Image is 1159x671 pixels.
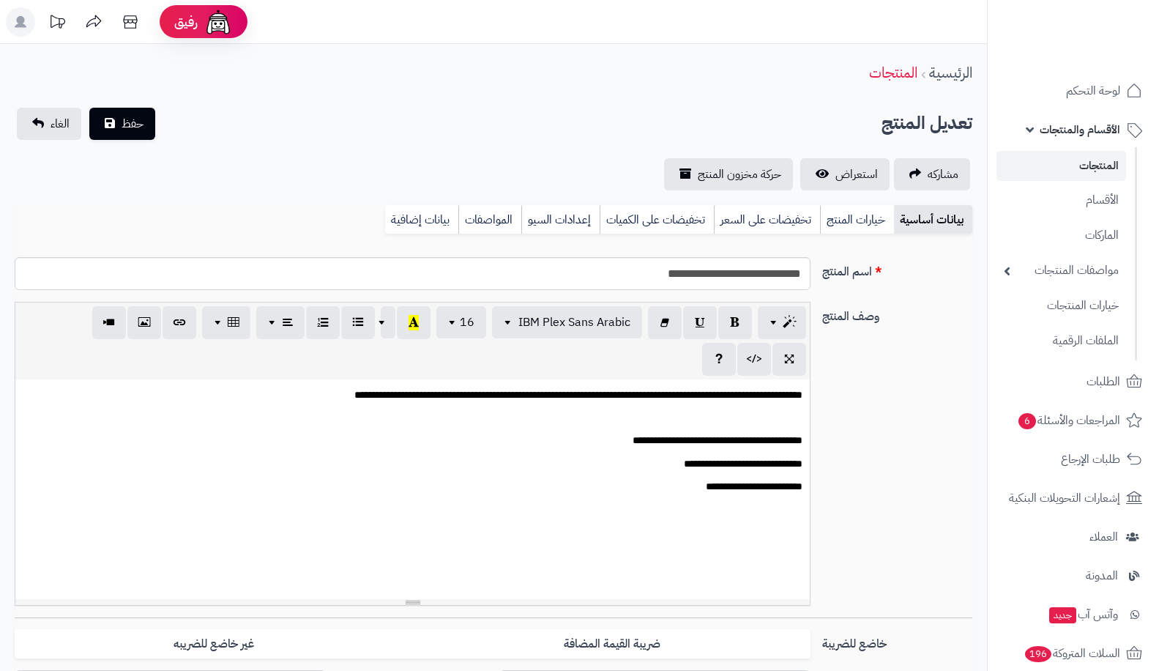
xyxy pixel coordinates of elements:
label: غير خاضع للضريبه [15,629,413,659]
a: المدونة [996,558,1150,593]
a: طلبات الإرجاع [996,442,1150,477]
span: مشاركه [928,166,958,183]
a: الأقسام [996,185,1126,216]
span: إشعارات التحويلات البنكية [1009,488,1120,508]
a: مواصفات المنتجات [996,255,1126,286]
a: المنتجات [996,151,1126,181]
a: بيانات إضافية [385,205,458,234]
span: لوحة التحكم [1066,81,1120,101]
h2: تعديل المنتج [882,108,972,138]
img: ai-face.png [204,7,233,37]
span: IBM Plex Sans Arabic [518,314,630,331]
span: حفظ [122,115,144,133]
img: logo-2.png [1059,41,1145,72]
a: الرئيسية [929,62,972,84]
label: وصف المنتج [816,302,978,325]
label: اسم المنتج [816,257,978,281]
span: طلبات الإرجاع [1061,449,1120,470]
span: الغاء [51,115,70,133]
a: الملفات الرقمية [996,325,1126,357]
a: المواصفات [458,205,521,234]
a: مشاركه [894,158,970,190]
a: تحديثات المنصة [39,7,75,40]
a: العملاء [996,519,1150,555]
a: المراجعات والأسئلة6 [996,403,1150,438]
span: حركة مخزون المنتج [698,166,781,183]
button: 16 [436,306,486,338]
span: السلات المتروكة [1024,643,1120,664]
button: IBM Plex Sans Arabic [492,306,642,338]
span: 16 [460,314,474,331]
span: رفيق [174,13,198,31]
a: استعراض [800,158,890,190]
a: الطلبات [996,364,1150,399]
a: لوحة التحكم [996,73,1150,108]
span: استعراض [835,166,878,183]
button: حفظ [89,108,155,140]
span: 196 [1025,646,1051,662]
span: وآتس آب [1048,604,1118,625]
a: تخفيضات على السعر [714,205,820,234]
span: المدونة [1086,566,1118,586]
span: 6 [1018,413,1036,429]
span: العملاء [1089,527,1118,547]
a: الغاء [17,108,81,140]
span: جديد [1049,607,1076,623]
span: الأقسام والمنتجات [1040,119,1120,140]
a: بيانات أساسية [894,205,972,234]
span: المراجعات والأسئلة [1017,410,1120,431]
a: تخفيضات على الكميات [600,205,714,234]
label: خاضع للضريبة [816,629,978,653]
span: الطلبات [1087,371,1120,392]
a: خيارات المنتج [820,205,894,234]
a: وآتس آبجديد [996,597,1150,632]
a: المنتجات [869,62,917,84]
a: الماركات [996,220,1126,251]
label: ضريبة القيمة المضافة [413,629,811,659]
a: إشعارات التحويلات البنكية [996,481,1150,516]
a: خيارات المنتجات [996,290,1126,322]
a: حركة مخزون المنتج [664,158,793,190]
a: إعدادات السيو [521,205,600,234]
a: السلات المتروكة196 [996,636,1150,671]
